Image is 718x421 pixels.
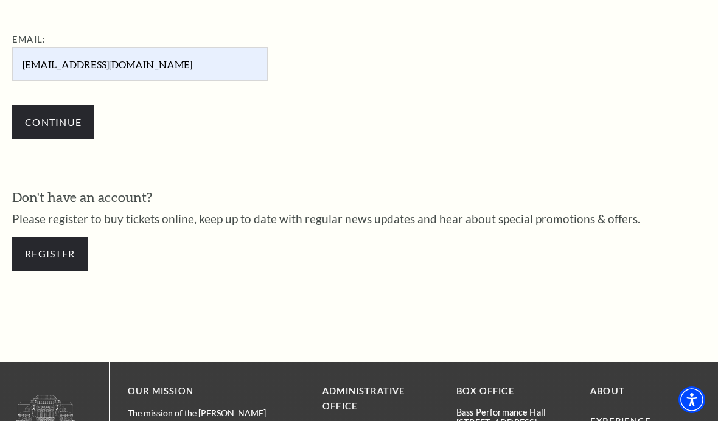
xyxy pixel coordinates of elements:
p: Please register to buy tickets online, keep up to date with regular news updates and hear about s... [12,213,706,224]
input: Submit button [12,105,94,139]
h3: Don't have an account? [12,188,706,207]
a: Register [12,237,88,271]
p: Administrative Office [322,384,438,414]
div: Accessibility Menu [678,386,705,413]
input: Required [12,47,268,81]
a: About [590,386,625,396]
p: BOX OFFICE [456,384,572,399]
p: OUR MISSION [128,384,280,399]
p: Bass Performance Hall [456,407,572,417]
label: Email: [12,34,46,44]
